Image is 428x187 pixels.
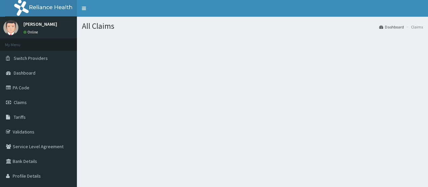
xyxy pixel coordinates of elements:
[405,24,423,30] li: Claims
[14,70,35,76] span: Dashboard
[23,22,57,26] p: [PERSON_NAME]
[14,99,27,105] span: Claims
[23,30,39,34] a: Online
[379,24,404,30] a: Dashboard
[82,22,423,30] h1: All Claims
[14,114,26,120] span: Tariffs
[3,20,18,35] img: User Image
[14,55,48,61] span: Switch Providers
